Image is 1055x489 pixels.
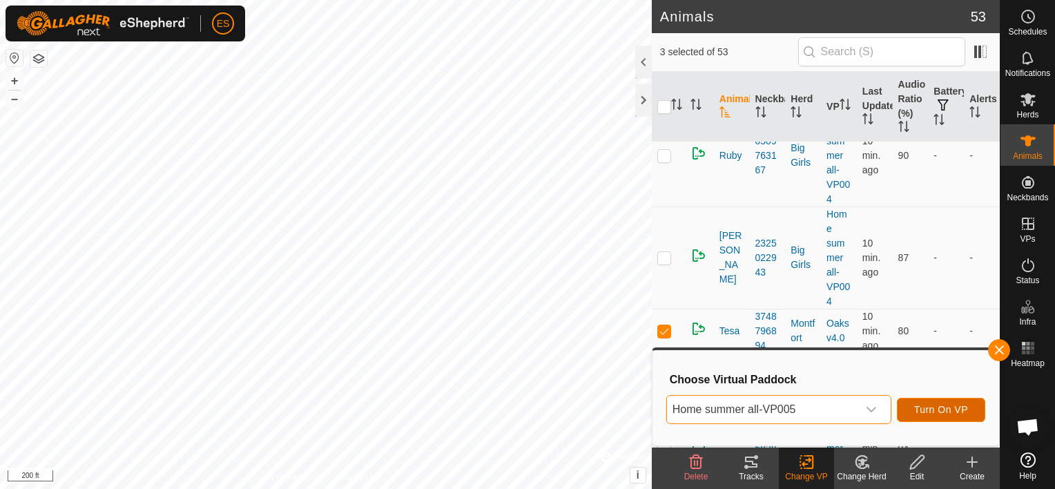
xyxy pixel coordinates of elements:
[971,6,986,27] span: 53
[719,324,740,338] span: Tesa
[893,72,929,142] th: Audio Ratio (%)
[714,72,750,142] th: Animal
[667,396,858,423] span: Home summer all-VP005
[928,72,964,142] th: Battery
[928,104,964,207] td: -
[862,311,880,351] span: Sep 14, 2025, 7:21 PM
[862,115,873,126] p-sorticon: Activate to sort
[1019,472,1036,480] span: Help
[898,123,909,134] p-sorticon: Activate to sort
[1020,235,1035,243] span: VPs
[637,469,639,481] span: i
[690,145,707,162] img: returning on
[271,471,323,483] a: Privacy Policy
[945,470,1000,483] div: Create
[1007,406,1049,448] div: Open chat
[217,17,230,31] span: ES
[898,252,909,263] span: 87
[6,90,23,107] button: –
[928,207,964,309] td: -
[857,72,893,142] th: Last Updated
[821,72,857,142] th: VP
[671,101,682,112] p-sorticon: Activate to sort
[964,207,1000,309] td: -
[964,72,1000,142] th: Alerts
[660,45,798,59] span: 3 selected of 53
[791,108,802,119] p-sorticon: Activate to sort
[719,229,744,287] span: [PERSON_NAME]
[690,101,701,112] p-sorticon: Activate to sort
[630,468,646,483] button: i
[1008,28,1047,36] span: Schedules
[889,470,945,483] div: Edit
[719,148,742,163] span: Ruby
[690,438,707,454] img: returning on
[690,247,707,264] img: returning on
[858,396,885,423] div: dropdown trigger
[755,236,780,280] div: 2325022943
[755,108,766,119] p-sorticon: Activate to sort
[840,101,851,112] p-sorticon: Activate to sort
[791,316,815,345] div: Montfort
[724,470,779,483] div: Tracks
[1013,152,1043,160] span: Animals
[684,472,708,481] span: Delete
[30,50,47,67] button: Map Layers
[755,134,780,178] div: 0509763167
[1005,69,1050,77] span: Notifications
[834,470,889,483] div: Change Herd
[826,318,849,343] a: Oaks v4.0
[898,150,909,161] span: 90
[779,470,834,483] div: Change VP
[1011,359,1045,367] span: Heatmap
[826,209,850,307] a: Home summer all-VP004
[964,104,1000,207] td: -
[340,471,380,483] a: Contact Us
[1019,318,1036,326] span: Infra
[6,50,23,66] button: Reset Map
[862,135,880,175] span: Sep 14, 2025, 7:22 PM
[928,309,964,353] td: -
[670,373,985,386] h3: Choose Virtual Paddock
[862,238,880,278] span: Sep 14, 2025, 7:22 PM
[660,8,971,25] h2: Animals
[964,309,1000,353] td: -
[898,325,909,336] span: 80
[914,404,968,415] span: Turn On VP
[826,106,850,204] a: Home summer all-VP004
[17,11,189,36] img: Gallagher Logo
[755,309,780,353] div: 3748796894
[791,141,815,170] div: Big Girls
[1016,111,1038,119] span: Herds
[791,243,815,272] div: Big Girls
[785,72,821,142] th: Herd
[1007,193,1048,202] span: Neckbands
[719,108,730,119] p-sorticon: Activate to sort
[6,73,23,89] button: +
[690,320,707,337] img: returning on
[933,116,945,127] p-sorticon: Activate to sort
[798,37,965,66] input: Search (S)
[897,398,985,422] button: Turn On VP
[969,108,980,119] p-sorticon: Activate to sort
[750,72,786,142] th: Neckband
[1016,276,1039,285] span: Status
[1000,447,1055,486] a: Help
